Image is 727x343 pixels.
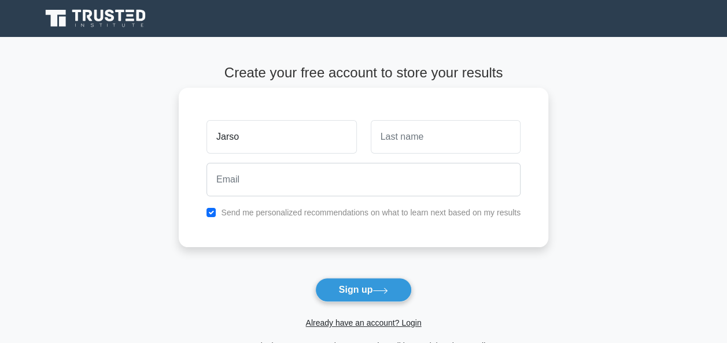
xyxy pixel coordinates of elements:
input: First name [206,120,356,154]
label: Send me personalized recommendations on what to learn next based on my results [221,208,521,217]
a: Already have an account? Login [305,318,421,327]
h4: Create your free account to store your results [179,65,548,81]
input: Email [206,163,521,196]
input: Last name [371,120,521,154]
button: Sign up [315,278,412,302]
